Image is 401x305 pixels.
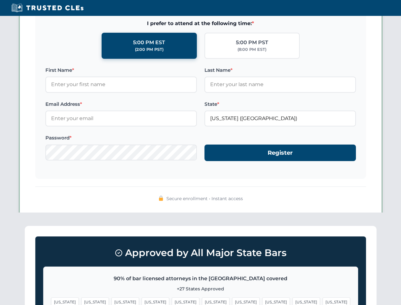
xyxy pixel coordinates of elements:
[51,274,350,283] p: 90% of bar licensed attorneys in the [GEOGRAPHIC_DATA] covered
[51,285,350,292] p: +27 States Approved
[166,195,243,202] span: Secure enrollment • Instant access
[43,244,358,261] h3: Approved by All Major State Bars
[204,111,356,126] input: California (CA)
[158,196,164,201] img: 🔒
[204,100,356,108] label: State
[45,19,356,28] span: I prefer to attend at the following time:
[135,46,164,53] div: (2:00 PM PST)
[45,111,197,126] input: Enter your email
[45,77,197,92] input: Enter your first name
[45,134,197,142] label: Password
[204,77,356,92] input: Enter your last name
[133,38,165,47] div: 5:00 PM EST
[237,46,266,53] div: (8:00 PM EST)
[236,38,268,47] div: 5:00 PM PST
[204,145,356,161] button: Register
[204,66,356,74] label: Last Name
[45,66,197,74] label: First Name
[10,3,85,13] img: Trusted CLEs
[45,100,197,108] label: Email Address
